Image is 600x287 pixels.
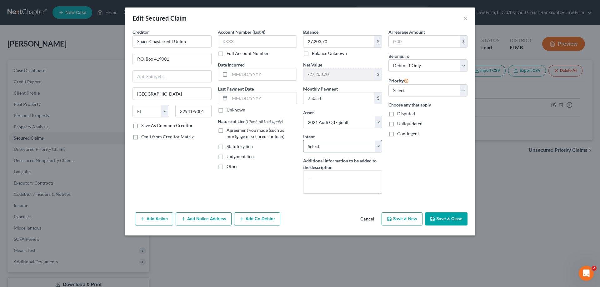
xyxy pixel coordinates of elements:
button: Add Co-Debtor [234,212,280,225]
span: Omit from Creditor Matrix [141,134,194,139]
span: Asset [303,110,314,115]
label: Priority [388,77,409,84]
input: MM/DD/YYYY [230,92,297,104]
label: Net Value [303,62,322,68]
label: Arrearage Amount [388,29,425,35]
input: 0.00 [303,68,374,80]
span: Agreement you made (such as mortgage or secured car loan) [227,127,284,139]
input: MM/DD/YYYY [230,68,297,80]
input: 0.00 [389,36,460,47]
div: $ [374,92,382,104]
input: Enter zip... [175,105,212,117]
label: Save As Common Creditor [141,122,193,129]
input: Enter address... [133,53,211,65]
label: Nature of Lien [218,118,283,125]
label: Unknown [227,107,245,113]
label: Date Incurred [218,62,245,68]
input: Search creditor by name... [132,35,212,48]
label: Last Payment Date [218,86,254,92]
iframe: Intercom live chat [579,266,594,281]
span: Judgment lien [227,154,254,159]
div: $ [460,36,467,47]
span: Contingent [397,131,419,136]
button: Add Notice Address [176,212,232,225]
input: 0.00 [303,36,374,47]
input: Apt, Suite, etc... [133,71,211,82]
label: Choose any that apply [388,101,467,108]
button: Save & Close [425,212,467,225]
span: Belongs To [388,53,409,59]
label: Balance Unknown [312,50,347,57]
div: $ [374,36,382,47]
label: Balance [303,29,318,35]
span: Other [227,164,238,169]
div: $ [374,68,382,80]
label: Full Account Number [227,50,269,57]
button: × [463,14,467,22]
input: Enter city... [133,88,211,100]
span: Unliquidated [397,121,422,126]
span: Statutory lien [227,144,253,149]
button: Save & New [382,212,422,225]
span: Creditor [132,29,149,35]
input: 0.00 [303,92,374,104]
label: Intent [303,133,315,140]
button: Cancel [355,213,379,225]
label: Monthly Payment [303,86,338,92]
label: Additional information to be added to the description [303,157,382,171]
span: (Check all that apply) [246,119,283,124]
div: Edit Secured Claim [132,14,187,22]
label: Account Number (last 4) [218,29,265,35]
button: Add Action [135,212,173,225]
span: Disputed [397,111,415,116]
span: 2 [592,266,597,271]
input: XXXX [218,35,297,48]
